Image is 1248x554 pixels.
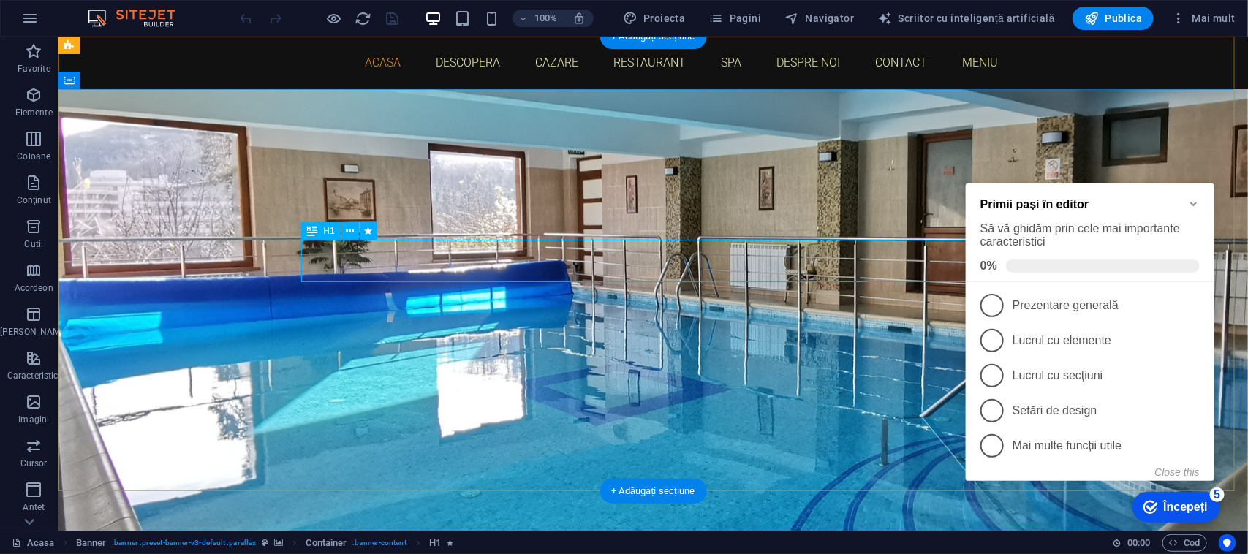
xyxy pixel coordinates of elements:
button: Utilizator-centric [1219,534,1236,552]
font: Cutii [24,239,43,249]
font: Scriitor cu inteligență artificială [899,12,1055,24]
font: Primii pași în editor [20,33,129,45]
button: Cod [1162,534,1207,552]
i: This element contains a background [274,539,283,547]
button: Scriitor cu inteligență artificială [871,7,1061,30]
span: Click to select. Double-click to edit [306,534,347,552]
i: Element contains an animation [447,539,453,547]
span: . banner .preset-banner-v3-default .parallax [112,534,256,552]
nav: pesmet [76,534,454,552]
font: Navigator [806,12,855,24]
button: Proiecta [617,7,692,30]
button: Publica [1073,7,1154,30]
button: 100% [513,10,564,27]
li: Mai multe funcții utile [6,263,254,298]
font: Acordeon [15,283,53,293]
button: Pagini [703,7,767,30]
font: Mai mult [1192,12,1236,24]
span: . banner-content [352,534,406,552]
button: Faceți clic aici pentru a părăsi modul de previzualizare și a continua editarea [325,10,343,27]
font: 0% [20,94,37,107]
span: Click to select. Double-click to edit [429,534,441,552]
font: H1 [323,226,334,236]
font: Caracteristici [7,371,61,381]
font: 100% [534,12,557,23]
button: Close this [195,301,240,313]
font: Cod [1184,537,1200,548]
font: Publica [1105,12,1143,24]
li: Prezentare generală [6,123,254,158]
font: 00:00 [1127,537,1150,548]
i: This element is a customizable preset [262,539,268,547]
font: Acasa [27,537,54,548]
font: Setări de design [53,239,137,251]
li: Lucrul cu secțiuni [6,193,254,228]
font: Conţinut [17,195,51,205]
font: Cursor [20,458,48,468]
font: Imagini [18,414,49,425]
font: Lucrul cu elemente [53,169,151,181]
font: Proiecta [643,12,685,24]
button: reîncărcare [355,10,372,27]
button: Navigator [779,7,860,30]
i: La redimensionare, nivelul de zoom se ajustează automat pentru a se potrivi dispozitivului ales. [572,12,586,25]
img: Sigla editorului [84,10,194,27]
li: Setări de design [6,228,254,263]
span: Click to select. Double-click to edit [76,534,107,552]
li: Lucrul cu elemente [6,158,254,193]
font: Pagini [730,12,761,24]
font: 5 [254,323,261,335]
font: Coloane [17,151,50,162]
font: Elemente [15,107,53,118]
div: Design (Ctrl+Alt+Y) [617,7,692,30]
font: Lucrul cu secțiuni [53,204,143,216]
font: Favorite [18,64,50,74]
font: + Adăugați secțiune [611,485,695,496]
font: Mai multe funcții utile [53,274,162,287]
i: Reîncărcați pagina [355,10,372,27]
font: Să vă ghidăm prin cele mai importante caracteristici [20,57,220,83]
h6: Durata sesiunii [1112,534,1151,552]
div: Începeți 5 articole rămase, 0% finalizat [173,327,260,357]
a: Faceți clic pentru a anula selecția. Faceți dublu clic pentru a deschide Pagini [12,534,55,552]
font: Antet [23,502,45,512]
button: Mai mult [1165,7,1241,30]
font: Începeți [204,335,248,348]
div: Minimize checklist [228,33,240,45]
font: Prezentare generală [53,134,159,146]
